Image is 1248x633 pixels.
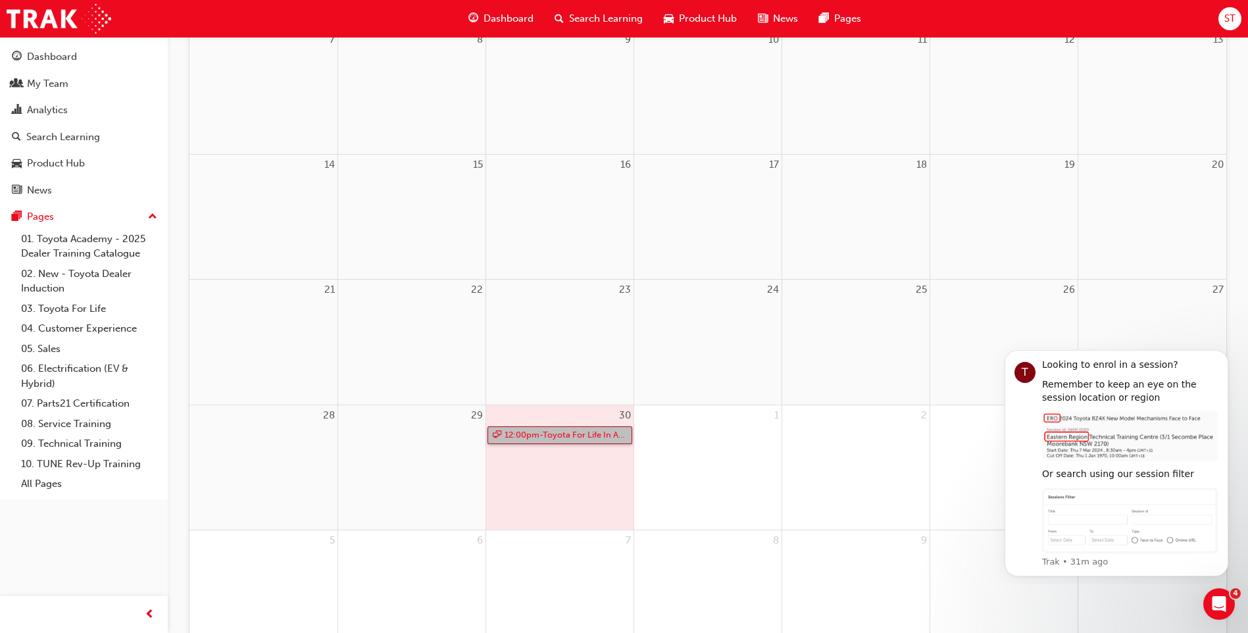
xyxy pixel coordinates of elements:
a: September 18, 2025 [914,155,930,175]
a: pages-iconPages [809,5,872,32]
td: September 23, 2025 [486,280,634,405]
span: ST [1224,11,1236,26]
div: Analytics [27,103,68,118]
a: guage-iconDashboard [458,5,544,32]
a: 05. Sales [16,339,162,359]
a: 09. Technical Training [16,434,162,454]
span: chart-icon [12,105,22,116]
span: pages-icon [12,211,22,223]
div: Search Learning [26,130,100,145]
td: September 15, 2025 [337,155,486,280]
a: September 22, 2025 [468,280,486,300]
td: October 2, 2025 [782,405,930,530]
a: September 10, 2025 [766,30,782,50]
span: Search Learning [569,11,643,26]
a: September 26, 2025 [1061,280,1078,300]
a: September 19, 2025 [1062,155,1078,175]
a: 07. Parts21 Certification [16,393,162,414]
button: Pages [5,205,162,229]
a: 01. Toyota Academy - 2025 Dealer Training Catalogue [16,229,162,264]
a: October 7, 2025 [623,530,634,551]
span: news-icon [758,11,768,27]
td: September 9, 2025 [486,29,634,154]
td: September 17, 2025 [634,155,782,280]
iframe: Intercom notifications message [985,338,1248,584]
span: car-icon [12,158,22,170]
td: September 20, 2025 [1078,155,1226,280]
td: September 18, 2025 [782,155,930,280]
div: Pages [27,209,54,224]
a: 02. New - Toyota Dealer Induction [16,264,162,299]
a: September 29, 2025 [468,405,486,426]
a: September 9, 2025 [622,30,634,50]
div: My Team [27,76,68,91]
a: September 20, 2025 [1209,155,1226,175]
a: October 1, 2025 [772,405,782,426]
span: search-icon [12,132,21,143]
span: news-icon [12,185,22,197]
span: car-icon [664,11,674,27]
td: September 24, 2025 [634,280,782,405]
a: Analytics [5,98,162,122]
span: prev-icon [145,607,155,623]
a: September 13, 2025 [1211,30,1226,50]
span: people-icon [12,78,22,90]
a: September 14, 2025 [322,155,337,175]
a: September 30, 2025 [616,405,634,426]
iframe: Intercom live chat [1203,588,1235,620]
a: September 28, 2025 [320,405,337,426]
td: September 8, 2025 [337,29,486,154]
a: September 16, 2025 [618,155,634,175]
a: News [5,178,162,203]
a: October 6, 2025 [474,530,486,551]
div: Product Hub [27,156,85,171]
div: Dashboard [27,49,77,64]
td: September 22, 2025 [337,280,486,405]
button: ST [1218,7,1241,30]
a: September 24, 2025 [764,280,782,300]
a: search-iconSearch Learning [544,5,653,32]
a: September 27, 2025 [1210,280,1226,300]
a: September 23, 2025 [616,280,634,300]
td: September 29, 2025 [337,405,486,530]
span: Pages [834,11,861,26]
a: September 8, 2025 [474,30,486,50]
a: Search Learning [5,125,162,149]
span: guage-icon [12,51,22,63]
td: September 25, 2025 [782,280,930,405]
a: 10. TUNE Rev-Up Training [16,454,162,474]
td: October 1, 2025 [634,405,782,530]
td: September 14, 2025 [189,155,337,280]
a: car-iconProduct Hub [653,5,747,32]
a: September 7, 2025 [327,30,337,50]
a: 08. Service Training [16,414,162,434]
td: September 13, 2025 [1078,29,1226,154]
td: September 12, 2025 [930,29,1078,154]
a: October 2, 2025 [918,405,930,426]
a: October 9, 2025 [918,530,930,551]
div: News [27,183,52,198]
a: September 25, 2025 [913,280,930,300]
a: October 8, 2025 [770,530,782,551]
a: September 12, 2025 [1062,30,1078,50]
span: Product Hub [679,11,737,26]
td: September 26, 2025 [930,280,1078,405]
a: 03. Toyota For Life [16,299,162,319]
td: September 28, 2025 [189,405,337,530]
td: September 16, 2025 [486,155,634,280]
a: Dashboard [5,45,162,69]
td: September 30, 2025 [486,405,634,530]
a: 04. Customer Experience [16,318,162,339]
img: Trak [7,4,111,34]
a: Product Hub [5,151,162,176]
td: September 10, 2025 [634,29,782,154]
a: 06. Electrification (EV & Hybrid) [16,359,162,393]
span: Dashboard [484,11,534,26]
